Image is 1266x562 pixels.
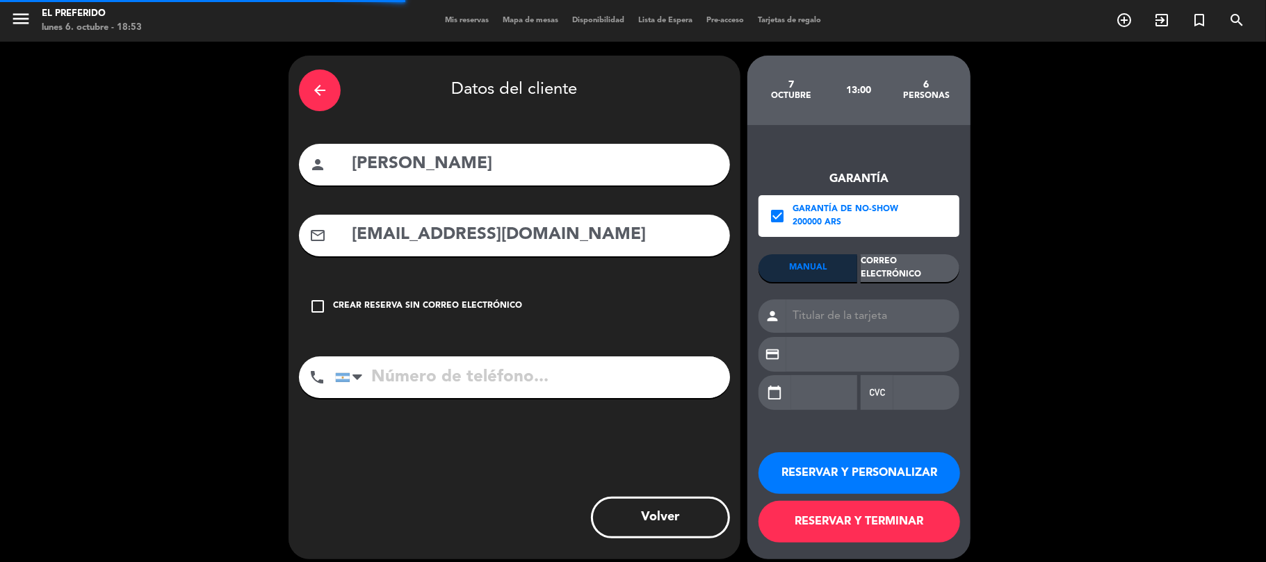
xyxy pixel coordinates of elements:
i: credit_card [765,347,780,362]
span: Mis reservas [438,17,496,24]
span: Lista de Espera [631,17,699,24]
input: Nombre del cliente [350,150,720,179]
div: Crear reserva sin correo electrónico [333,299,522,313]
i: check_box [769,208,786,224]
i: person [309,156,326,173]
input: Titular de la tarjeta [786,299,959,333]
button: RESERVAR Y TERMINAR [758,501,960,543]
i: exit_to_app [1153,12,1170,28]
iframe: Campo de entrada seguro para el CVC [901,376,952,409]
iframe: Campo de entrada seguro de la fecha de caducidad [799,376,850,409]
div: 13:00 [825,66,893,115]
input: Número de teléfono... [335,356,730,398]
i: check_box_outline_blank [309,298,326,315]
i: turned_in_not [1191,12,1208,28]
div: Correo Electrónico [861,254,959,282]
i: menu [10,8,31,29]
span: Tarjetas de regalo [751,17,828,24]
div: 200000 ARS [793,216,898,230]
span: Mapa de mesas [496,17,565,24]
div: personas [893,90,960,101]
div: Datos del cliente [299,66,730,115]
i: phone [309,369,325,386]
i: mail_outline [309,227,326,244]
i: arrow_back [311,82,328,99]
button: Volver [591,497,730,538]
div: Garantía [758,170,959,188]
i: search [1228,12,1245,28]
span: Pre-acceso [699,17,751,24]
div: El Preferido [42,7,142,21]
button: RESERVAR Y PERSONALIZAR [758,452,960,494]
input: Email del cliente [350,221,720,249]
i: add_circle_outline [1116,12,1133,28]
span: Disponibilidad [565,17,631,24]
div: Argentina: +54 [336,357,368,397]
div: Garantía de no-show [793,203,898,217]
div: lunes 6. octubre - 18:53 [42,21,142,35]
div: 7 [758,79,825,90]
div: MANUAL [758,254,857,282]
i: person [765,308,780,324]
i: calendar_today [768,385,783,400]
div: octubre [758,90,825,101]
div: 6 [893,79,960,90]
iframe: Campo de entrada seguro del número de tarjeta [794,338,952,371]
